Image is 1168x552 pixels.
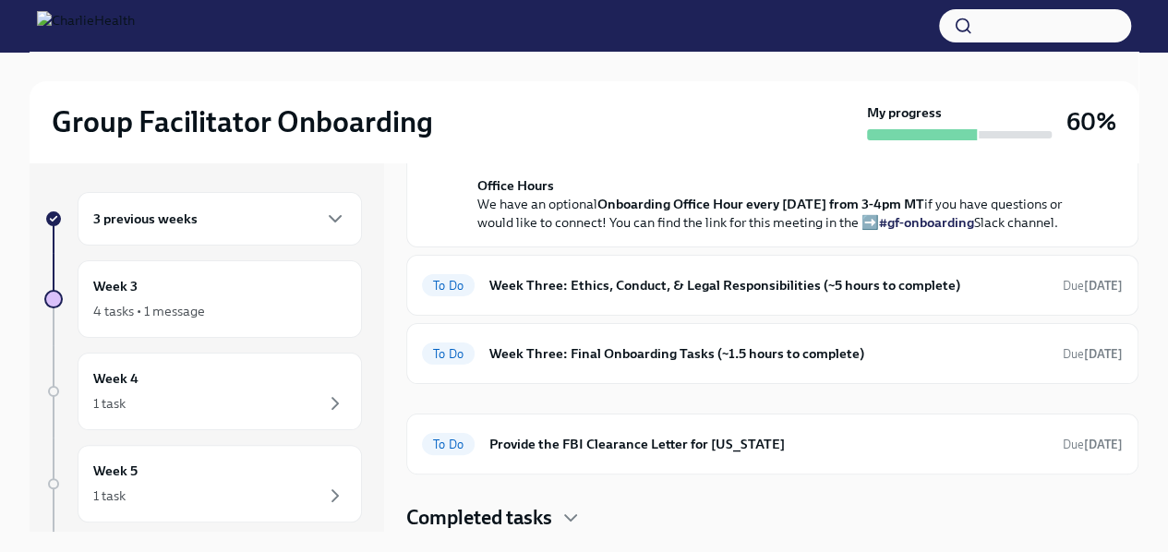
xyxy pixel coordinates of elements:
[1063,436,1123,453] span: September 2nd, 2025 09:00
[1063,277,1123,294] span: August 18th, 2025 09:00
[1063,438,1123,451] span: Due
[93,486,126,505] div: 1 task
[1084,347,1123,361] strong: [DATE]
[477,176,1093,232] p: We have an optional if you have questions or would like to connect! You can find the link for thi...
[422,347,475,361] span: To Do
[489,275,1048,295] h6: Week Three: Ethics, Conduct, & Legal Responsibilities (~5 hours to complete)
[44,445,362,522] a: Week 51 task
[867,103,942,122] strong: My progress
[37,11,135,41] img: CharlieHealth
[1063,345,1123,363] span: August 16th, 2025 09:00
[477,177,554,194] strong: Office Hours
[44,353,362,430] a: Week 41 task
[93,394,126,413] div: 1 task
[422,279,475,293] span: To Do
[44,260,362,338] a: Week 34 tasks • 1 message
[1084,279,1123,293] strong: [DATE]
[1066,105,1116,138] h3: 60%
[406,504,1138,532] div: Completed tasks
[1063,279,1123,293] span: Due
[93,276,138,296] h6: Week 3
[78,192,362,246] div: 3 previous weeks
[422,339,1123,368] a: To DoWeek Three: Final Onboarding Tasks (~1.5 hours to complete)Due[DATE]
[52,103,433,140] h2: Group Facilitator Onboarding
[422,438,475,451] span: To Do
[879,214,974,231] a: #gf-onboarding
[1063,347,1123,361] span: Due
[93,461,138,481] h6: Week 5
[1084,438,1123,451] strong: [DATE]
[489,343,1048,364] h6: Week Three: Final Onboarding Tasks (~1.5 hours to complete)
[406,504,552,532] h4: Completed tasks
[597,196,924,212] strong: Onboarding Office Hour every [DATE] from 3-4pm MT
[93,302,205,320] div: 4 tasks • 1 message
[93,209,198,229] h6: 3 previous weeks
[93,368,138,389] h6: Week 4
[422,270,1123,300] a: To DoWeek Three: Ethics, Conduct, & Legal Responsibilities (~5 hours to complete)Due[DATE]
[489,434,1048,454] h6: Provide the FBI Clearance Letter for [US_STATE]
[422,429,1123,459] a: To DoProvide the FBI Clearance Letter for [US_STATE]Due[DATE]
